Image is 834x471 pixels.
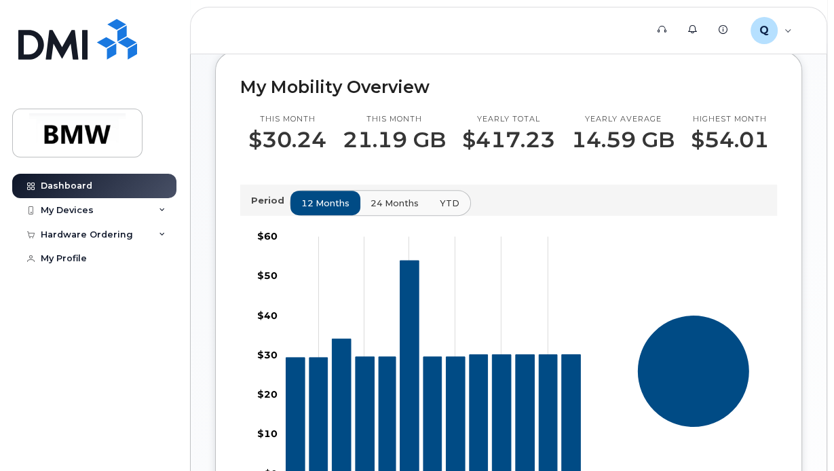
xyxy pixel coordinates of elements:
p: $30.24 [248,128,326,152]
p: 14.59 GB [571,128,675,152]
span: 24 months [371,197,419,210]
tspan: $10 [257,428,278,440]
span: Q [759,22,769,39]
g: Series [637,315,749,428]
tspan: $60 [257,230,278,242]
p: This month [248,114,326,125]
p: This month [343,114,446,125]
iframe: Messenger Launcher [775,412,824,461]
tspan: $50 [257,269,278,282]
p: $54.01 [691,128,769,152]
p: 21.19 GB [343,128,446,152]
tspan: $20 [257,388,278,400]
div: QT36836 [741,17,801,44]
p: Yearly total [462,114,555,125]
tspan: $40 [257,309,278,322]
h2: My Mobility Overview [240,77,777,97]
p: Period [251,194,290,207]
tspan: $30 [257,349,278,361]
p: Highest month [691,114,769,125]
p: $417.23 [462,128,555,152]
p: Yearly average [571,114,675,125]
span: YTD [440,197,459,210]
